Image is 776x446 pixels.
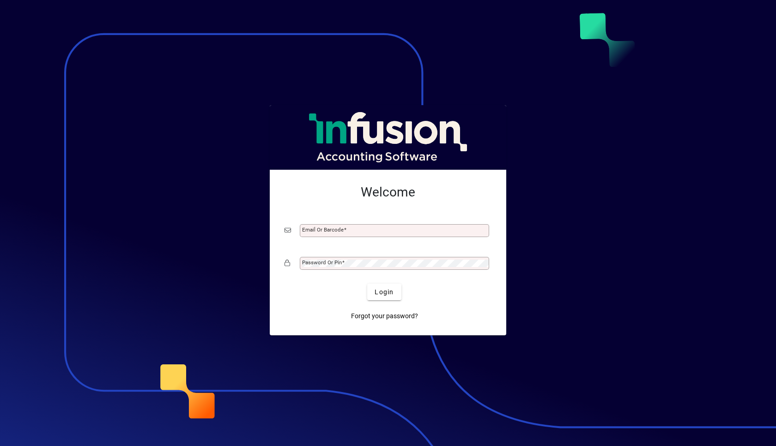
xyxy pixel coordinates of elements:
a: Forgot your password? [347,308,422,324]
mat-label: Password or Pin [302,259,342,266]
span: Login [375,287,394,297]
mat-label: Email or Barcode [302,226,344,233]
button: Login [367,284,401,300]
span: Forgot your password? [351,311,418,321]
h2: Welcome [285,184,491,200]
